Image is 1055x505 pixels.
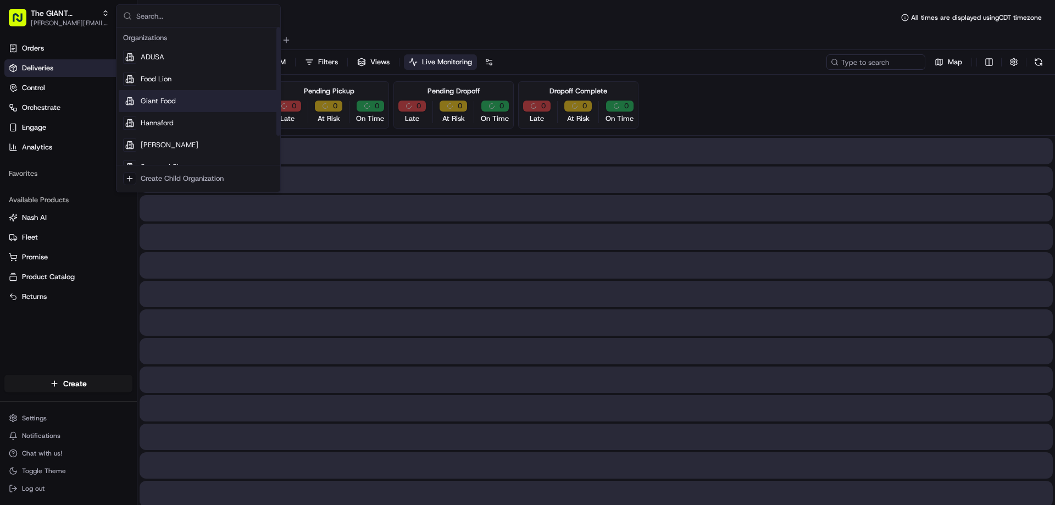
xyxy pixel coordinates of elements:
[187,108,200,121] button: Start new chat
[141,74,171,84] span: Food Lion
[22,292,47,302] span: Returns
[141,52,164,62] span: ADUSA
[549,86,607,96] div: Dropoff Complete
[141,118,174,128] span: Hannaford
[4,79,132,97] button: Control
[4,288,132,306] button: Returns
[442,114,465,124] span: At Risk
[22,272,75,282] span: Product Catalog
[22,103,60,113] span: Orchestrate
[22,414,47,423] span: Settings
[31,19,109,27] button: [PERSON_NAME][EMAIL_ADDRESS][PERSON_NAME][DOMAIN_NAME]
[4,40,132,57] a: Orders
[22,213,47,223] span: Nash AI
[404,54,477,70] button: Live Monitoring
[141,140,198,150] span: [PERSON_NAME]
[119,30,278,46] div: Organizations
[4,268,132,286] button: Product Catalog
[370,57,390,67] span: Views
[11,105,31,125] img: 1736555255976-a54dd68f-1ca7-489b-9aae-adbdc363a1c4
[4,481,132,496] button: Log out
[63,378,87,389] span: Create
[4,99,132,116] button: Orchestrate
[22,252,48,262] span: Promise
[22,232,38,242] span: Fleet
[22,63,53,73] span: Deliveries
[4,446,132,461] button: Chat with us!
[4,4,114,31] button: The GIANT Company[PERSON_NAME][EMAIL_ADDRESS][PERSON_NAME][DOMAIN_NAME]
[4,165,132,182] div: Favorites
[606,114,634,124] span: On Time
[37,116,139,125] div: We're available if you need us!
[948,57,962,67] span: Map
[4,248,132,266] button: Promise
[4,428,132,443] button: Notifications
[104,159,176,170] span: API Documentation
[9,272,128,282] a: Product Catalog
[141,162,189,172] span: Stop and Shop
[22,431,60,440] span: Notifications
[4,463,132,479] button: Toggle Theme
[826,54,925,70] input: Type to search
[22,43,44,53] span: Orders
[22,123,46,132] span: Engage
[11,44,200,62] p: Welcome 👋
[31,8,97,19] button: The GIANT Company
[141,174,224,184] div: Create Child Organization
[393,81,514,129] div: Pending Dropoff0Late0At Risk0On Time
[22,159,84,170] span: Knowledge Base
[427,86,480,96] div: Pending Dropoff
[22,142,52,152] span: Analytics
[9,292,128,302] a: Returns
[4,191,132,209] div: Available Products
[109,186,133,195] span: Pylon
[405,114,419,124] span: Late
[29,71,198,82] input: Got a question? Start typing here...
[280,114,295,124] span: Late
[116,27,280,192] div: Suggestions
[9,232,128,242] a: Fleet
[567,114,590,124] span: At Risk
[136,5,274,27] input: Search...
[22,449,62,458] span: Chat with us!
[318,114,340,124] span: At Risk
[37,105,180,116] div: Start new chat
[1031,54,1046,70] button: Refresh
[22,83,45,93] span: Control
[530,114,544,124] span: Late
[77,186,133,195] a: Powered byPylon
[4,229,132,246] button: Fleet
[930,54,967,70] button: Map
[9,252,128,262] a: Promise
[318,57,338,67] span: Filters
[9,213,128,223] a: Nash AI
[269,81,389,129] div: Pending Pickup0Late0At Risk0On Time
[4,59,132,77] a: Deliveries
[141,96,176,106] span: Giant Food
[4,138,132,156] a: Analytics
[304,86,354,96] div: Pending Pickup
[11,160,20,169] div: 📗
[93,160,102,169] div: 💻
[518,81,638,129] div: Dropoff Complete0Late0At Risk0On Time
[4,119,132,136] button: Engage
[356,114,384,124] span: On Time
[88,155,181,175] a: 💻API Documentation
[352,54,395,70] button: Views
[300,54,343,70] button: Filters
[22,484,45,493] span: Log out
[11,11,33,33] img: Nash
[4,410,132,426] button: Settings
[4,375,132,392] button: Create
[4,209,132,226] button: Nash AI
[7,155,88,175] a: 📗Knowledge Base
[911,13,1042,22] span: All times are displayed using CDT timezone
[481,114,509,124] span: On Time
[22,467,66,475] span: Toggle Theme
[422,57,472,67] span: Live Monitoring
